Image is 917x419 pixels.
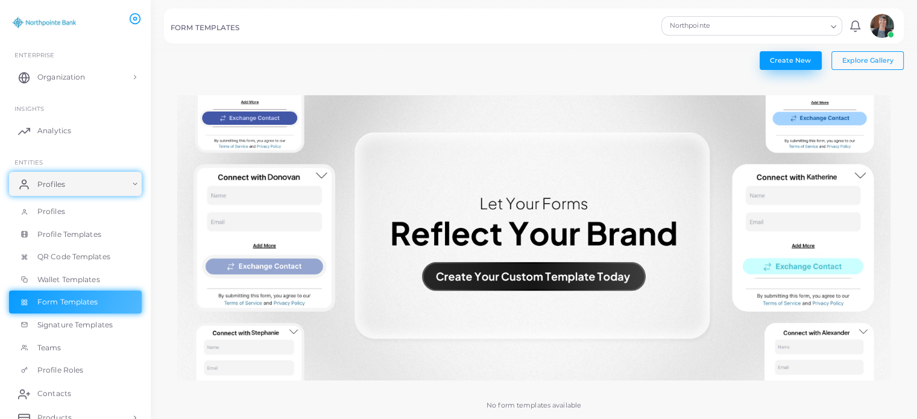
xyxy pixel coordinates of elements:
span: Profile Roles [37,365,83,376]
a: Profiles [9,200,142,223]
a: QR Code Templates [9,245,142,268]
span: Northpointe [668,20,755,32]
a: Signature Templates [9,313,142,336]
a: Analytics [9,119,142,143]
a: Profile Templates [9,223,142,246]
a: Form Templates [9,291,142,313]
a: Profile Roles [9,359,142,382]
a: Wallet Templates [9,268,142,291]
span: Enterprise [14,51,54,58]
span: Profiles [37,179,65,190]
button: Explore Gallery [831,51,904,69]
input: Search for option [757,19,826,33]
span: ENTITIES [14,159,43,166]
span: Profile Templates [37,229,101,240]
img: No form templates [177,95,890,380]
span: Organization [37,72,85,83]
a: Contacts [9,382,142,406]
span: Explore Gallery [842,56,893,65]
span: QR Code Templates [37,251,110,262]
img: avatar [870,14,894,38]
span: Form Templates [37,297,98,307]
span: Create New [770,56,811,65]
div: Search for option [661,16,842,36]
button: Create New [760,51,822,69]
a: Organization [9,65,142,89]
a: Profiles [9,172,142,196]
span: Analytics [37,125,71,136]
a: avatar [866,14,897,38]
span: Contacts [37,388,71,399]
span: Teams [37,342,61,353]
h5: FORM TEMPLATES [171,24,240,32]
a: Teams [9,336,142,359]
span: INSIGHTS [14,105,44,112]
span: Profiles [37,206,65,217]
span: Signature Templates [37,320,113,330]
img: logo [11,11,78,34]
p: No form templates available [487,400,581,411]
span: Wallet Templates [37,274,100,285]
